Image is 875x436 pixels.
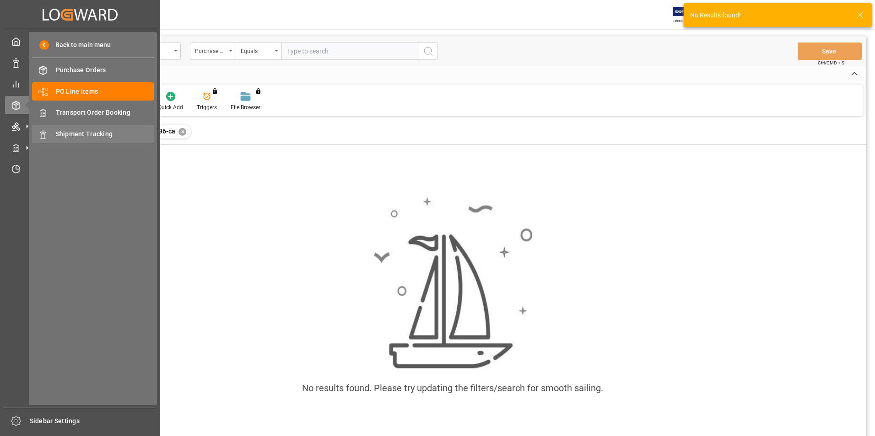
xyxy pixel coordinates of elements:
div: Quick Add [158,103,183,112]
a: Transport Order Booking [32,104,154,122]
span: PO Line Items [56,87,154,96]
span: Transport Order Booking [56,108,154,117]
button: search button [419,43,438,60]
a: Data Management [5,53,155,71]
a: My Cockpit [5,32,155,50]
a: Shipment Tracking [32,125,154,143]
img: Exertis%20JAM%20-%20Email%20Logo.jpg_1722504956.jpg [673,7,704,23]
button: open menu [236,43,281,60]
div: ✕ [178,128,186,136]
a: Timeslot Management V2 [5,160,155,178]
span: Back to main menu [49,40,111,50]
div: Purchase Order Number [195,45,226,55]
a: PO Line Items [32,82,154,100]
span: Ctrl/CMD + S [818,59,844,66]
button: open menu [190,43,236,60]
div: No results found. Please try updating the filters/search for smooth sailing. [302,381,603,395]
a: Purchase Orders [32,61,154,79]
button: Save [798,43,862,60]
span: Purchase Orders [56,65,154,75]
div: No Results found! [690,11,848,20]
span: Shipment Tracking [56,129,154,139]
div: Equals [241,45,272,55]
span: Sidebar Settings [30,416,157,426]
input: Type to search [281,43,419,60]
img: smooth_sailing.jpeg [373,196,533,371]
